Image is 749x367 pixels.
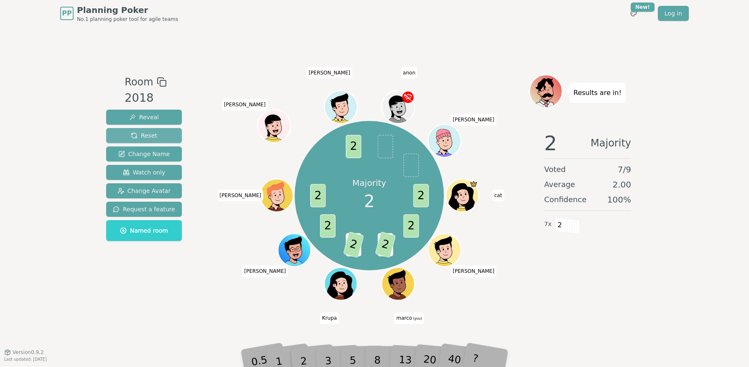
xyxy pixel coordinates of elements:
span: (you) [412,317,422,321]
span: 2 [375,231,396,258]
span: 7 x [544,220,552,229]
a: PPPlanning PokerNo.1 planning poker tool for agile teams [60,4,178,23]
button: Reveal [106,110,182,125]
span: Request a feature [113,205,175,213]
span: 2 [320,214,335,237]
span: Click to change your name [394,313,424,324]
span: Change Avatar [117,187,171,195]
span: Change Name [118,150,170,158]
button: Click to change your avatar [382,268,413,299]
span: 2 [555,218,565,232]
div: 2018 [125,90,166,107]
span: Click to change your name [451,114,497,126]
span: Click to change your name [492,190,504,201]
a: Log in [658,6,689,21]
span: Confidence [544,194,586,205]
span: 2 [343,231,364,258]
span: Click to change your name [306,67,352,79]
button: Watch only [106,165,182,180]
span: 2 [544,133,557,153]
span: Click to change your name [217,190,263,201]
button: Request a feature [106,202,182,217]
span: Reveal [129,113,159,121]
span: Voted [544,164,566,175]
span: Named room [120,226,168,235]
p: Majority [352,177,386,189]
button: Version0.9.2 [4,349,44,356]
span: 2 [364,189,374,214]
button: Named room [106,220,182,241]
span: 2 [310,184,326,207]
span: Click to change your name [401,67,418,79]
span: Last updated: [DATE] [4,357,47,362]
span: Average [544,179,575,190]
span: PP [62,8,71,18]
span: cat is the host [469,180,478,188]
button: Change Name [106,146,182,162]
span: Reset [131,131,157,140]
button: Change Avatar [106,183,182,198]
button: Reset [106,128,182,143]
span: 100 % [607,194,631,205]
span: Click to change your name [320,313,339,324]
span: Room [125,74,153,90]
span: No.1 planning poker tool for agile teams [77,16,178,23]
span: 2.00 [612,179,631,190]
span: 2 [403,214,419,237]
span: Majority [591,133,631,153]
span: 7 / 9 [618,164,631,175]
span: 2 [413,184,428,207]
button: New! [626,6,641,21]
span: Click to change your name [222,99,268,111]
span: Version 0.9.2 [13,349,44,356]
span: Planning Poker [77,4,178,16]
p: Results are in! [573,87,622,99]
span: 2 [346,135,361,158]
span: Click to change your name [451,266,497,277]
div: New! [631,3,655,12]
span: Watch only [123,168,166,177]
span: Click to change your name [242,266,288,277]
